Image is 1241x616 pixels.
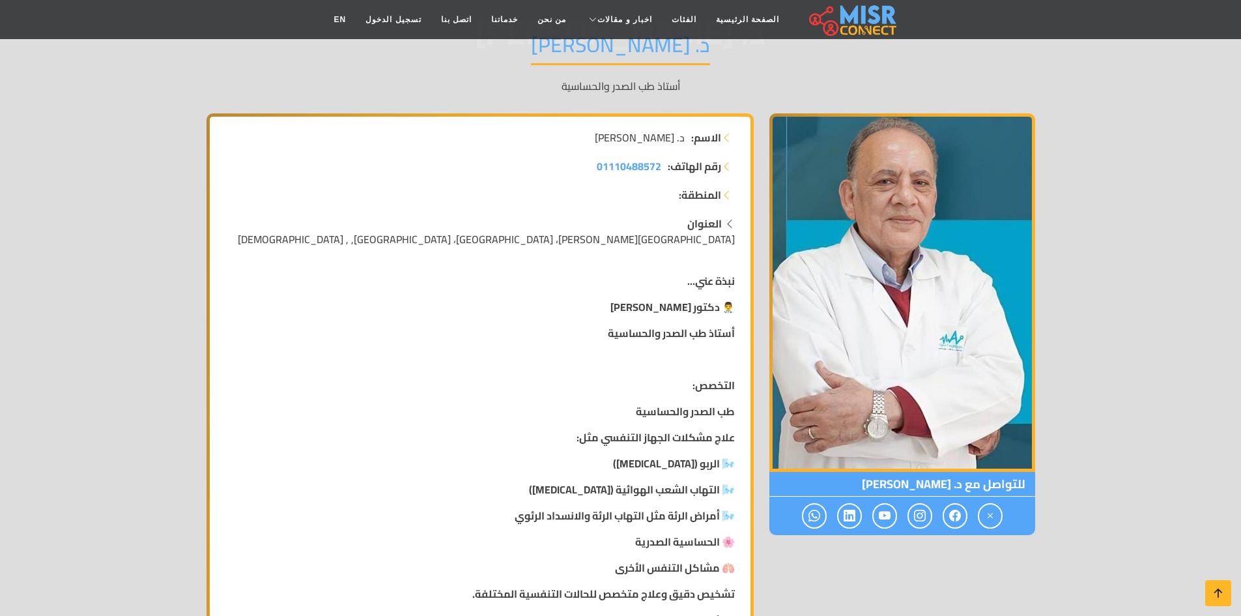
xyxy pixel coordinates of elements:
[529,480,735,499] strong: 🌬️ التهاب الشعب الهوائية ([MEDICAL_DATA])
[769,472,1035,497] span: للتواصل مع د. [PERSON_NAME]
[687,271,735,291] strong: نبذة عني...
[668,158,721,174] strong: رقم الهاتف:
[687,214,722,233] strong: العنوان
[577,428,735,447] strong: علاج مشكلات الجهاز التنفسي مثل:
[356,7,431,32] a: تسجيل الدخول
[597,158,661,174] a: 01110488572
[608,323,735,343] strong: أستاذ طب الصدر والحساسية
[692,375,735,395] strong: التخصص:
[207,78,1035,94] p: أستاذ طب الصدر والحساسية
[635,532,735,551] strong: 🌸 الحساسية الصدرية
[515,506,735,525] strong: 🌬️ أمراض الرئة مثل التهاب الرئة والانسداد الرئوي
[481,7,528,32] a: خدماتنا
[531,32,710,65] h1: د. [PERSON_NAME]
[769,113,1035,472] img: د. محمد فراج
[431,7,481,32] a: اتصل بنا
[597,156,661,176] span: 01110488572
[576,7,662,32] a: اخبار و مقالات
[679,187,721,203] strong: المنطقة:
[809,3,896,36] img: main.misr_connect
[238,229,735,249] span: [GEOGRAPHIC_DATA][PERSON_NAME]، [GEOGRAPHIC_DATA]، [GEOGRAPHIC_DATA], , [DEMOGRAPHIC_DATA]
[472,584,735,604] strong: تشخيص دقيق وعلاج متخصص للحالات التنفسية المختلفة.
[324,7,356,32] a: EN
[615,558,735,578] strong: 🫁 مشاكل التنفس الأخرى
[595,130,685,145] span: د. [PERSON_NAME]
[613,454,735,473] strong: 🌬️ الربو ([MEDICAL_DATA])
[691,130,721,145] strong: الاسم:
[706,7,789,32] a: الصفحة الرئيسية
[528,7,576,32] a: من نحن
[597,14,652,25] span: اخبار و مقالات
[636,402,735,421] strong: طب الصدر والحساسية
[662,7,706,32] a: الفئات
[610,297,735,317] strong: 👨‍⚕️ دكتور [PERSON_NAME]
